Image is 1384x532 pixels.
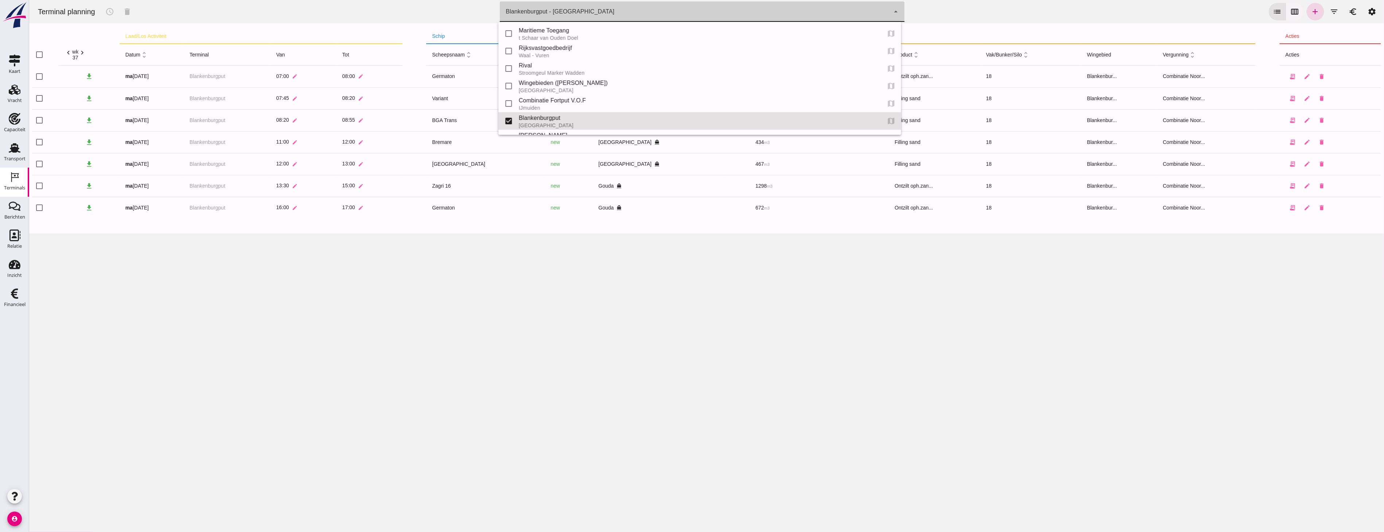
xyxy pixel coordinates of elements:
div: [DATE] [96,138,149,146]
div: Inzicht [7,273,22,278]
th: laad/los activiteit [90,29,373,44]
i: delete [1290,139,1296,145]
i: add [1282,7,1291,16]
td: Filling sand [860,153,951,175]
div: Relatie [7,244,22,249]
i: receipt_long [1260,95,1267,102]
td: 18 [951,66,1052,87]
td: Blankenbur... [1052,87,1128,109]
i: edit [329,140,334,145]
i: Je kunt voor deze terminal plannen [858,29,866,38]
i: receipt_long [1260,117,1267,124]
i: download [56,95,64,102]
i: list [1244,7,1253,16]
div: [GEOGRAPHIC_DATA] [569,138,691,146]
i: delete [1290,204,1296,211]
i: download [56,160,64,168]
span: 08:20 [247,117,260,123]
i: edit [329,161,334,167]
td: Blankenburgput [155,153,241,175]
i: settings [1339,7,1348,16]
span: 07:00 [247,73,260,79]
i: edit [263,161,268,167]
span: product [866,52,891,58]
td: 467 [720,153,794,175]
div: Blankenburgput - [GEOGRAPHIC_DATA] [477,7,585,16]
div: IJmuiden [490,105,846,111]
div: [GEOGRAPHIC_DATA] [569,160,691,168]
td: Blankenburgput [155,197,241,219]
i: euro [1320,7,1329,16]
i: edit [263,96,268,101]
i: chevron_left [35,49,43,56]
div: Financieel [4,302,26,307]
i: Je kunt voor deze terminal plannen [858,99,866,108]
i: receipt_long [1260,183,1267,189]
span: 17:00 [313,204,326,210]
div: Gouda [569,182,691,190]
i: edit [263,183,268,189]
div: BGA Trans [403,117,510,124]
span: 15:00 [313,183,326,188]
td: Ontzilt oph.zan... [860,66,951,87]
i: directions_boat [588,183,593,188]
div: Capaciteit [4,127,26,132]
i: unfold_more [111,51,119,59]
i: unfold_more [883,51,891,59]
i: unfold_more [993,51,1000,59]
strong: ma [96,117,104,123]
strong: ma [96,205,104,211]
th: van [241,44,307,66]
td: Combinatie Noor... [1128,87,1227,109]
i: directions_boat [625,140,630,145]
td: 18 [951,197,1052,219]
strong: ma [96,161,104,167]
i: edit [1275,95,1282,102]
td: new [516,131,563,153]
i: edit [329,96,334,101]
span: vak/bunker/silo [957,52,1001,58]
i: filter_list [1301,7,1310,16]
i: unfold_more [1160,51,1167,59]
i: receipt_long [1260,73,1267,80]
span: 12:00 [247,161,260,167]
div: Stroomgeul Marker Wadden [490,70,846,76]
td: Filling sand [860,109,951,131]
td: Blankenbur... [1052,175,1128,197]
i: delete [1290,117,1296,124]
div: Berichten [4,215,25,219]
i: account_circle [7,512,22,526]
div: Germaton [403,73,510,80]
th: wingebied [1052,44,1128,66]
span: 07:45 [247,95,260,101]
div: [DATE] [96,204,149,212]
th: terminal [155,44,241,66]
div: Vracht [8,98,22,103]
i: edit [329,118,334,123]
th: acties [1251,44,1352,66]
div: [GEOGRAPHIC_DATA] [490,122,846,128]
i: calendar_view_week [1261,7,1270,16]
td: Blankenbur... [1052,66,1128,87]
div: Zagri 16 [403,182,510,190]
i: Je kunt voor deze terminal plannen [858,47,866,55]
td: Blankenbur... [1052,131,1128,153]
div: Rival [490,61,846,70]
i: receipt_long [1260,139,1267,145]
strong: ma [96,183,104,189]
td: Combinatie Noor... [1128,109,1227,131]
img: logo-small.a267ee39.svg [1,2,28,29]
td: Blankenbur... [1052,109,1128,131]
i: edit [263,118,268,123]
div: Combinatie Fortput V.O.F [490,96,846,105]
td: new [516,153,563,175]
i: delete [1290,95,1296,102]
td: Filling sand [860,87,951,109]
i: delete [1290,73,1296,80]
div: Terminal planning [3,7,72,17]
div: t Schaar van Ouden Doel [490,35,846,41]
td: Filling sand [860,131,951,153]
div: [GEOGRAPHIC_DATA] [403,160,510,168]
div: [DATE] [96,95,149,102]
td: Blankenburgput [155,87,241,109]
